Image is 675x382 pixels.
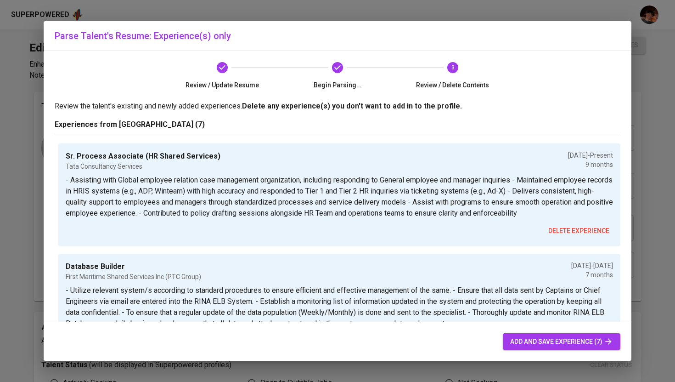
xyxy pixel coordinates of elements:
[503,333,620,350] button: add and save experience (7)
[399,80,506,90] span: Review / Delete Contents
[510,336,613,348] span: add and save experience (7)
[242,102,462,110] b: Delete any experience(s) you don't want to add in to the profile.
[568,151,613,160] p: [DATE] - Present
[55,119,620,130] p: Experiences from [GEOGRAPHIC_DATA] (7)
[55,101,620,112] p: Review the talent's existing and newly added experiences.
[548,225,609,237] span: delete experience
[66,162,220,171] p: Tata Consultancy Services
[571,261,613,270] p: [DATE] - [DATE]
[66,272,201,281] p: First Maritime Shared Services Inc (PTC Group)
[66,261,201,272] p: Database Builder
[568,160,613,169] p: 9 months
[169,80,276,90] span: Review / Update Resume
[545,222,613,239] button: delete experience
[66,175,613,219] p: - Assisting with Global employee relation case management organization, including responding to G...
[66,151,220,162] p: Sr. Process Associate (HR Shared Services)
[66,285,613,329] p: - Utilize relevant system/s according to standard procedures to ensure efficient and effective ma...
[571,270,613,279] p: 7 months
[284,80,392,90] span: Begin Parsing...
[451,64,454,71] text: 3
[55,29,620,43] h6: Parse Talent's Resume: Experience(s) only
